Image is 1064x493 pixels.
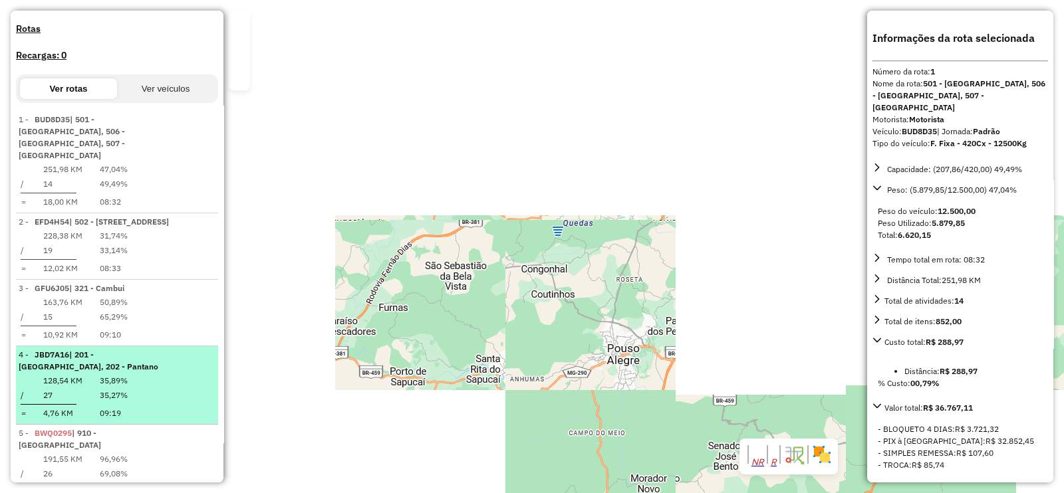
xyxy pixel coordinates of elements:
[43,296,83,309] td: 163,76 KM
[811,444,833,465] img: Exibir/Ocultar setores
[43,407,83,420] td: 4,76 KM
[43,310,83,324] td: 15
[887,185,1017,195] span: Peso: (5.879,85/12.500,00) 47,04%
[99,310,128,324] td: 65,29%
[930,138,1027,148] strong: F. Fixa - 420Cx - 12500Kg
[16,22,218,36] a: Rotas
[954,296,964,306] strong: 14
[904,365,1043,377] li: Distância:
[938,206,976,216] strong: 12.500,00
[932,218,965,228] strong: 5.879,85
[43,467,83,480] td: 26
[20,389,27,402] td: /
[884,274,981,286] div: Distância Total:
[19,217,169,227] span: 2 -
[35,217,69,227] span: EFD4H54
[878,447,1043,459] div: - SIMPLES REMESSA:
[99,195,128,209] td: 08:32
[234,17,245,27] a: Nova sessão e pesquisa
[878,423,1043,435] div: - BLOQUETO 4 DIAS:
[19,114,125,160] span: 1 -
[872,418,1048,476] div: Valor total:R$ 36.767,11
[99,163,128,176] td: 47,04%
[902,126,937,136] strong: BUD8D35
[99,328,128,342] td: 09:10
[43,195,83,209] td: 18,00 KM
[99,452,128,466] td: 96,96%
[69,283,124,293] span: | 321 - Cambui
[16,49,218,62] h4: Recargas: 0
[942,275,981,285] span: 251,98 KM
[872,334,1048,349] a: Custo total:R$ 288,97
[20,467,27,480] td: /
[99,244,128,257] td: 33,14%
[99,389,128,402] td: 35,27%
[69,217,169,227] span: | 502 - [STREET_ADDRESS]
[99,467,128,480] td: 69,08%
[878,217,1043,229] div: Peso Utilizado:
[872,78,1045,112] strong: 501 - [GEOGRAPHIC_DATA], 506 - [GEOGRAPHIC_DATA], 507 - [GEOGRAPHIC_DATA]
[19,349,158,371] span: 4 -
[117,78,214,99] button: Ver veículos
[43,374,83,387] td: 128,54 KM
[99,374,128,387] td: 35,89%
[912,460,944,470] span: R$ 85,74
[99,177,128,191] td: 49,49%
[20,310,27,324] td: /
[20,177,27,191] td: /
[872,138,1048,149] div: Tipo do veículo:
[878,435,1043,447] div: - PIX à [GEOGRAPHIC_DATA]:
[973,126,1000,136] strong: Padrão
[910,378,940,388] strong: 00,79%
[872,161,1048,177] a: Capacidade: (207,86/420,00) 49,49%
[19,349,158,371] span: | 201 - [GEOGRAPHIC_DATA], 202 - Pantano
[872,114,1048,126] div: Motorista:
[20,78,117,99] button: Ver rotas
[43,262,83,275] td: 12,02 KM
[909,114,944,124] strong: Motorista
[43,177,83,191] td: 14
[43,389,83,402] td: 27
[887,254,985,264] span: Tempo total em rota: 08:32
[43,229,83,243] td: 228,38 KM
[872,272,1048,288] a: Distância Total:251,98 KM
[43,163,83,176] td: 251,98 KM
[930,66,935,76] strong: 1
[884,336,964,348] div: Custo total:
[940,366,978,376] strong: R$ 288,97
[35,349,69,359] span: JBD7A16
[898,230,931,240] strong: 6.620,15
[99,407,128,420] td: 09:19
[937,126,1000,136] span: | Jornada:
[19,114,125,160] span: | 501 - [GEOGRAPHIC_DATA], 506 - [GEOGRAPHIC_DATA], 507 - [GEOGRAPHIC_DATA]
[35,114,70,124] span: BUD8D35
[884,296,964,306] span: Total de atividades:
[20,262,27,275] td: =
[872,352,1048,395] div: Custo total:R$ 288,97
[872,200,1048,246] div: Peso: (5.879,85/12.500,00) 47,04%
[923,403,973,413] strong: R$ 36.767,11
[19,283,124,293] span: 3 -
[751,458,764,466] span: Ocultar NR
[234,38,245,49] a: Exportar sessão
[99,229,128,243] td: 31,74%
[936,316,962,326] strong: 852,00
[771,458,777,466] span: Exibir rótulo
[878,229,1043,241] div: Total:
[872,293,1048,308] a: Total de atividades:14
[986,436,1034,446] span: R$ 32.852,45
[99,262,128,275] td: 08:33
[872,78,1048,114] div: Nome da rota:
[872,182,1048,197] a: Peso: (5.879,85/12.500,00) 47,04%
[35,428,72,438] span: BWQ0295
[955,424,999,434] span: R$ 3.721,32
[234,70,245,80] a: Criar modelo
[20,195,27,209] td: =
[926,337,964,347] strong: R$ 288,97
[20,407,27,420] td: =
[43,452,83,466] td: 191,55 KM
[887,164,1022,174] span: Capacidade: (207,86/420,00) 49,49%
[751,457,764,467] em: NR
[872,30,1048,46] h4: Informações da rota selecionada
[884,316,962,328] div: Total de itens:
